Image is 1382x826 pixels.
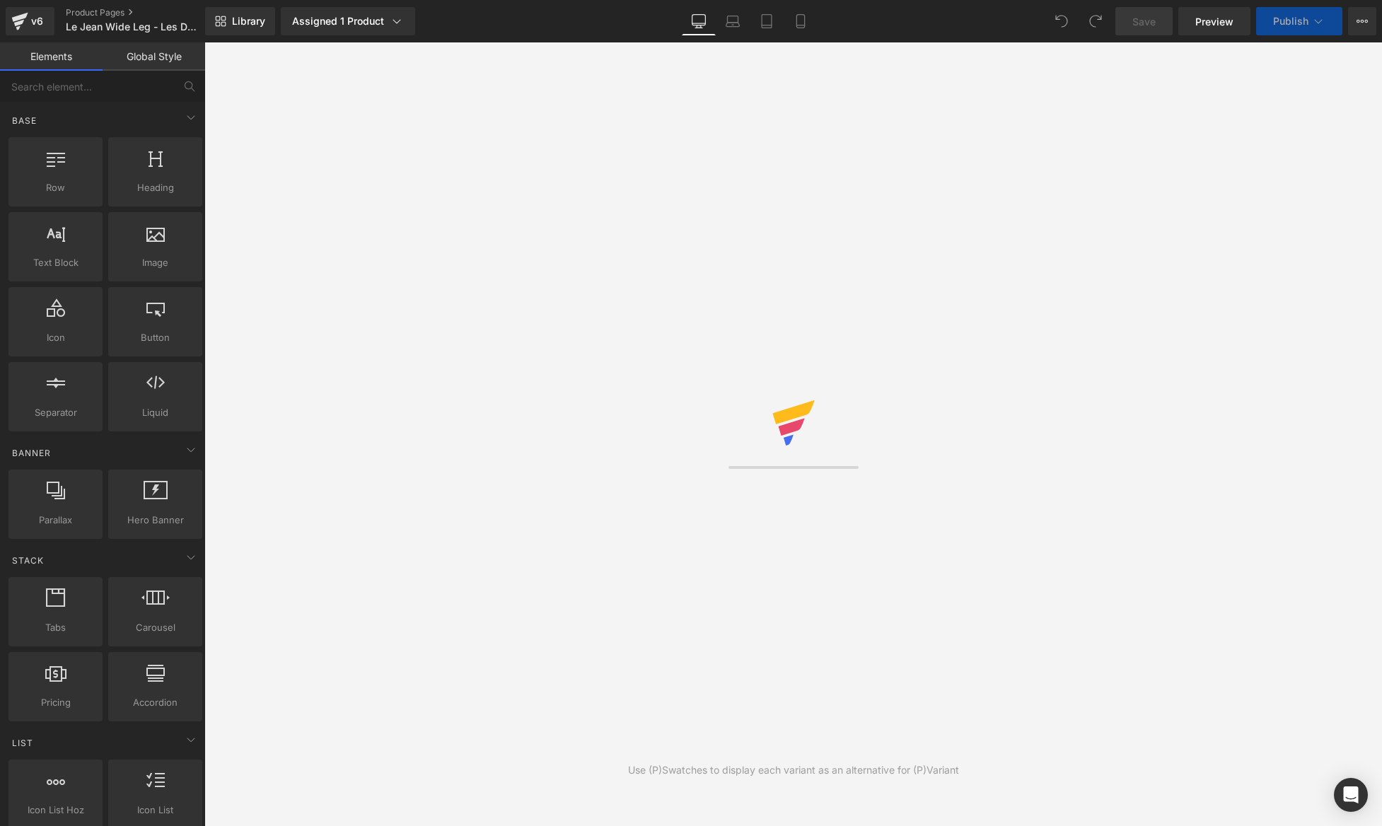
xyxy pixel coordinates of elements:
span: Image [112,255,198,270]
span: Banner [11,446,52,460]
button: Publish [1256,7,1342,35]
a: Global Style [103,42,205,71]
span: Preview [1195,14,1233,29]
span: Liquid [112,405,198,420]
span: Icon List [112,803,198,818]
span: Text Block [13,255,98,270]
span: Base [11,114,38,127]
span: Le Jean Wide Leg - Les Denims [66,21,202,33]
span: Stack [11,554,45,567]
span: Button [112,330,198,345]
a: Mobile [784,7,818,35]
a: v6 [6,7,54,35]
div: Assigned 1 Product [292,14,404,28]
span: Tabs [13,620,98,635]
div: Use (P)Swatches to display each variant as an alternative for (P)Variant [628,762,959,778]
a: Laptop [716,7,750,35]
button: More [1348,7,1376,35]
span: Heading [112,180,198,195]
span: Parallax [13,513,98,528]
a: Product Pages [66,7,228,18]
span: Carousel [112,620,198,635]
span: Row [13,180,98,195]
a: Tablet [750,7,784,35]
button: Redo [1081,7,1110,35]
span: Library [232,15,265,28]
div: Open Intercom Messenger [1334,778,1368,812]
span: Icon [13,330,98,345]
span: Separator [13,405,98,420]
span: List [11,736,35,750]
a: New Library [205,7,275,35]
span: Accordion [112,695,198,710]
div: v6 [28,12,46,30]
span: Pricing [13,695,98,710]
button: Undo [1047,7,1076,35]
span: Icon List Hoz [13,803,98,818]
a: Preview [1178,7,1250,35]
span: Publish [1273,16,1308,27]
a: Desktop [682,7,716,35]
span: Hero Banner [112,513,198,528]
span: Save [1132,14,1156,29]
